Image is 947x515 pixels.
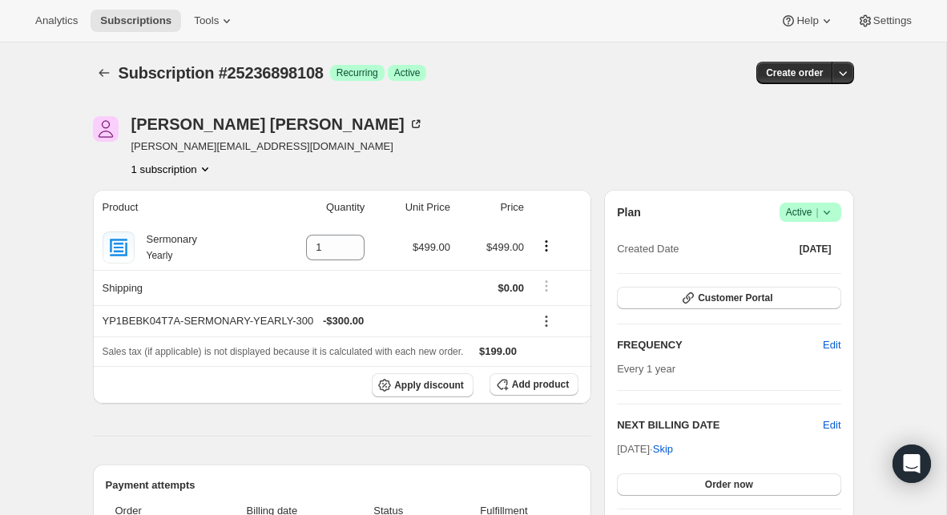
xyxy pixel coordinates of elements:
[617,363,675,375] span: Every 1 year
[873,14,912,27] span: Settings
[766,66,823,79] span: Create order
[413,241,450,253] span: $499.00
[617,287,840,309] button: Customer Portal
[131,161,213,177] button: Product actions
[369,190,455,225] th: Unit Price
[786,204,835,220] span: Active
[534,237,559,255] button: Product actions
[103,313,525,329] div: YP1BEBK04T7A-SERMONARY-YEARLY-300
[372,373,473,397] button: Apply discount
[479,345,517,357] span: $199.00
[800,243,832,255] span: [DATE]
[534,277,559,295] button: Shipping actions
[617,204,641,220] h2: Plan
[394,66,421,79] span: Active
[617,241,679,257] span: Created Date
[194,14,219,27] span: Tools
[790,238,841,260] button: [DATE]
[813,332,850,358] button: Edit
[103,231,135,264] img: product img
[617,443,673,455] span: [DATE] ·
[100,14,171,27] span: Subscriptions
[490,373,578,396] button: Add product
[131,139,424,155] span: [PERSON_NAME][EMAIL_ADDRESS][DOMAIN_NAME]
[184,10,244,32] button: Tools
[823,417,840,433] button: Edit
[756,62,832,84] button: Create order
[705,478,753,491] span: Order now
[323,313,364,329] span: - $300.00
[698,292,772,304] span: Customer Portal
[816,206,818,219] span: |
[512,378,569,391] span: Add product
[617,473,840,496] button: Order now
[617,417,823,433] h2: NEXT BILLING DATE
[91,10,181,32] button: Subscriptions
[147,250,173,261] small: Yearly
[643,437,683,462] button: Skip
[823,337,840,353] span: Edit
[103,346,464,357] span: Sales tax (if applicable) is not displayed because it is calculated with each new order.
[498,282,525,294] span: $0.00
[455,190,529,225] th: Price
[264,190,370,225] th: Quantity
[93,270,264,305] th: Shipping
[35,14,78,27] span: Analytics
[771,10,844,32] button: Help
[93,116,119,142] span: Alan Waibel
[93,62,115,84] button: Subscriptions
[394,379,464,392] span: Apply discount
[336,66,378,79] span: Recurring
[796,14,818,27] span: Help
[848,10,921,32] button: Settings
[135,231,198,264] div: Sermonary
[106,477,579,493] h2: Payment attempts
[653,441,673,457] span: Skip
[617,337,823,353] h2: FREQUENCY
[93,190,264,225] th: Product
[486,241,524,253] span: $499.00
[893,445,931,483] div: Open Intercom Messenger
[131,116,424,132] div: [PERSON_NAME] [PERSON_NAME]
[26,10,87,32] button: Analytics
[119,64,324,82] span: Subscription #25236898108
